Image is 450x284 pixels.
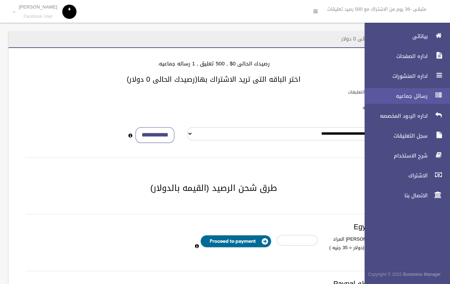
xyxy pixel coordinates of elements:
[359,28,450,44] a: بياناتى
[19,4,57,10] p: [PERSON_NAME]
[359,172,430,179] span: الاشتراك
[323,235,401,261] label: ادخل [PERSON_NAME] المراد شحن رصيدك به (دولار = 35 جنيه )
[17,61,410,67] h4: رصيدك الحالى 0$ , 500 تعليق , 1 رساله جماعيه.
[359,68,450,84] a: اداره المنشورات
[359,92,430,100] span: رسائل جماعيه
[359,192,430,199] span: الاتصال بنا
[17,183,410,193] h2: طرق شحن الرصيد (القيمه بالدولار)
[359,148,450,164] a: شرح الاستخدام
[359,152,430,159] span: شرح الاستخدام
[368,270,402,278] span: Copyright © 2015
[19,14,57,19] small: Facebook User
[333,32,419,46] header: الاشتراك - رصيدك الحالى 0 دولار
[359,112,430,119] span: اداره الردود المخصصه
[359,128,450,144] a: سجل التعليقات
[359,48,450,64] a: اداره الصفحات
[359,132,430,139] span: سجل التعليقات
[17,75,410,83] h3: اختر الباقه التى تريد الاشتراك بها(رصيدك الحالى 0 دولار)
[348,88,404,96] label: باقات الرد الالى على التعليقات
[362,104,404,112] label: باقات الرسائل الجماعيه
[359,188,450,203] a: الاتصال بنا
[359,88,450,104] a: رسائل جماعيه
[359,108,450,124] a: اداره الردود المخصصه
[359,168,450,183] a: الاشتراك
[359,33,430,40] span: بياناتى
[403,270,441,278] strong: Bussiness Manager
[26,223,402,231] h3: Egypt payment
[359,53,430,60] span: اداره الصفحات
[359,73,430,80] span: اداره المنشورات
